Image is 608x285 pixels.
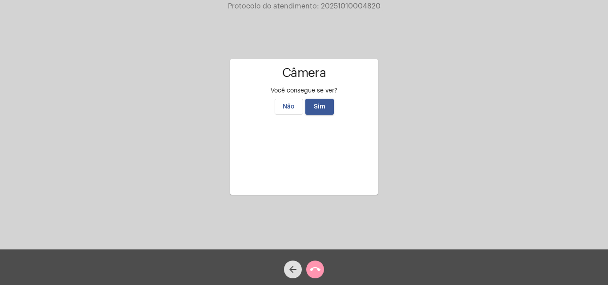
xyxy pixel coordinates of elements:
[288,264,298,275] mat-icon: arrow_back
[275,99,303,115] button: Não
[271,88,337,94] span: Você consegue se ver?
[310,264,320,275] mat-icon: call_end
[283,104,295,110] span: Não
[228,3,381,10] span: Protocolo do atendimento: 20251010004820
[305,99,334,115] button: Sim
[314,104,325,110] span: Sim
[237,66,371,80] h1: Câmera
